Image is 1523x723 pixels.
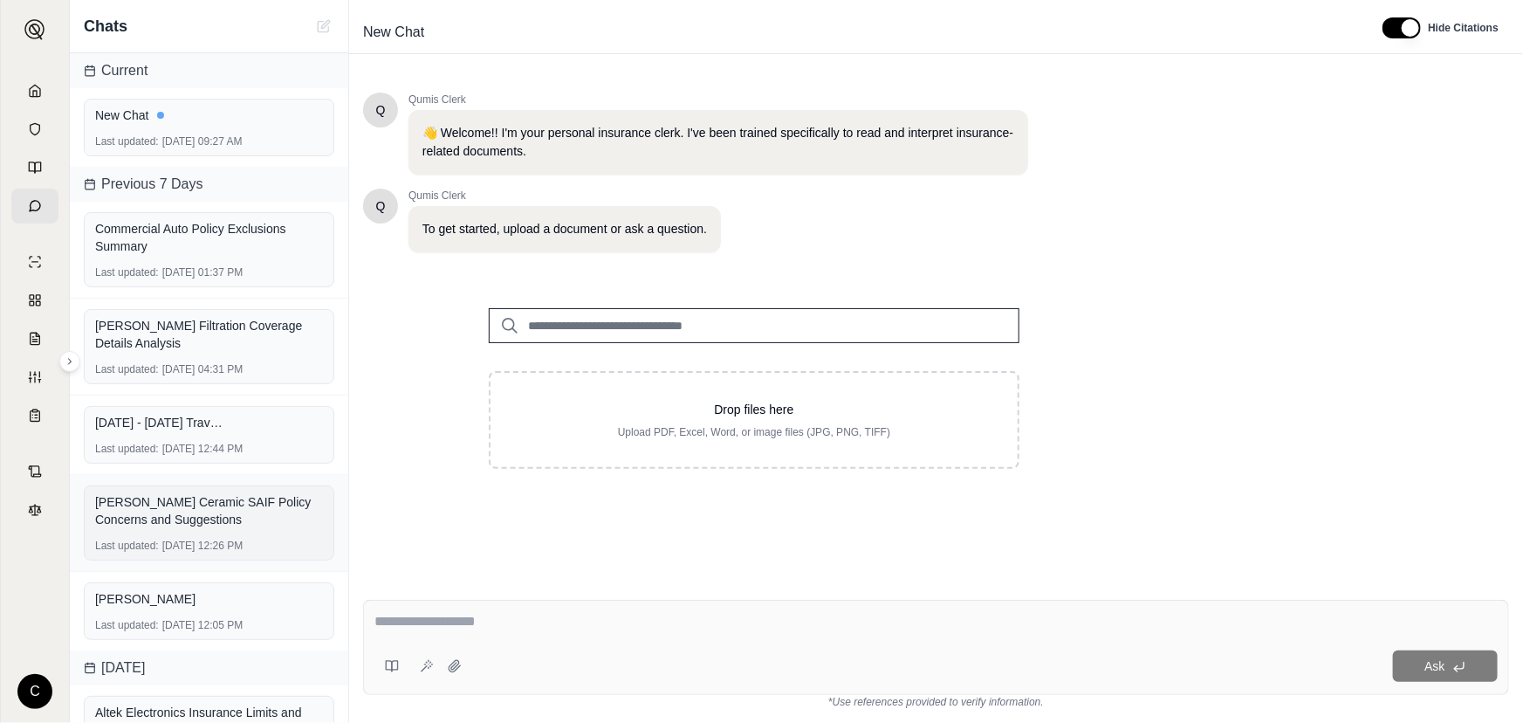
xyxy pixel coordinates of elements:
[17,12,52,47] button: Expand sidebar
[95,265,159,279] span: Last updated:
[11,360,58,395] a: Custom Report
[313,16,334,37] button: New Chat
[95,362,159,376] span: Last updated:
[1393,651,1498,682] button: Ask
[422,124,1014,161] p: 👋 Welcome!! I'm your personal insurance clerk. I've been trained specifically to read and interpr...
[95,134,159,148] span: Last updated:
[11,244,58,279] a: Single Policy
[1424,659,1444,673] span: Ask
[95,442,323,456] div: [DATE] 12:44 PM
[95,539,159,553] span: Last updated:
[70,167,348,202] div: Previous 7 Days
[11,150,58,185] a: Prompt Library
[95,539,323,553] div: [DATE] 12:26 PM
[11,321,58,356] a: Claim Coverage
[356,18,431,46] span: New Chat
[95,317,323,352] div: [PERSON_NAME] Filtration Coverage Details Analysis
[518,401,990,418] p: Drop files here
[59,351,80,372] button: Expand sidebar
[422,220,707,238] p: To get started, upload a document or ask a question.
[95,414,226,431] span: [DATE] - [DATE] Travelers Package policy.PDF
[95,618,159,632] span: Last updated:
[17,674,52,709] div: C
[95,134,323,148] div: [DATE] 09:27 AM
[11,112,58,147] a: Documents Vault
[11,398,58,433] a: Coverage Table
[95,590,323,608] div: [PERSON_NAME]
[356,18,1362,46] div: Edit Title
[95,220,323,255] div: Commercial Auto Policy Exclusions Summary
[11,73,58,108] a: Home
[376,197,386,215] span: Hello
[95,618,323,632] div: [DATE] 12:05 PM
[408,189,721,203] span: Qumis Clerk
[376,101,386,119] span: Hello
[11,283,58,318] a: Policy Comparisons
[408,93,1028,107] span: Qumis Clerk
[95,493,323,528] div: [PERSON_NAME] Ceramic SAIF Policy Concerns and Suggestions
[95,362,323,376] div: [DATE] 04:31 PM
[95,442,159,456] span: Last updated:
[95,265,323,279] div: [DATE] 01:37 PM
[363,695,1509,709] div: *Use references provided to verify information.
[70,651,348,685] div: [DATE]
[11,492,58,527] a: Legal Search Engine
[11,189,58,224] a: Chat
[11,454,58,489] a: Contract Analysis
[1428,21,1499,35] span: Hide Citations
[84,14,127,38] span: Chats
[70,53,348,88] div: Current
[95,107,323,124] div: New Chat
[24,19,45,40] img: Expand sidebar
[518,425,990,439] p: Upload PDF, Excel, Word, or image files (JPG, PNG, TIFF)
